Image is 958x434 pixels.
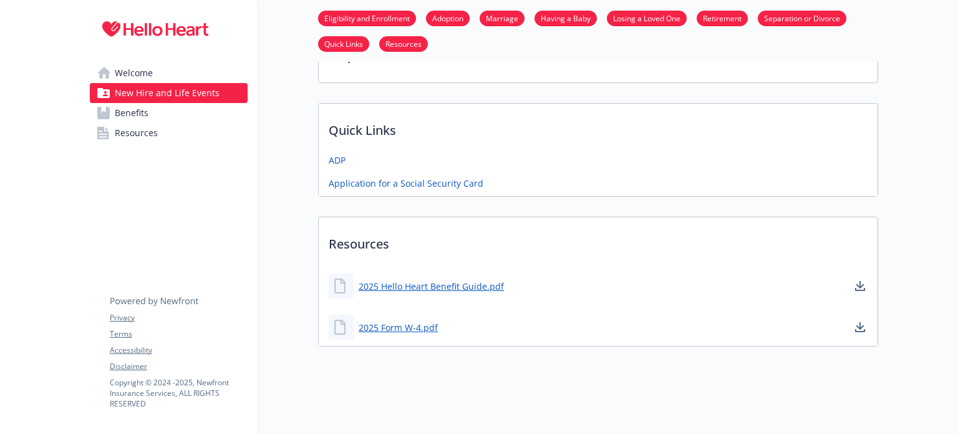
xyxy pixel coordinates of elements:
a: Losing a Loved One [607,12,687,24]
a: download document [853,279,868,293]
a: New Hire and Life Events [90,83,248,103]
span: Benefits [115,103,148,123]
a: 2025 Hello Heart Benefit Guide.pdf [359,280,504,293]
a: Privacy [110,312,247,323]
a: Quick Links [318,37,369,49]
a: Accessibility [110,345,247,356]
a: Having a Baby [535,12,597,24]
a: Terms [110,328,247,340]
p: Quick Links [319,104,878,150]
a: Separation or Divorce [758,12,846,24]
a: ADP [329,154,346,167]
a: Retirement [697,12,748,24]
p: Resources [319,217,878,264]
a: Resources [90,123,248,143]
a: Marriage [480,12,525,24]
span: New Hire and Life Events [115,83,220,103]
a: Eligibility and Enrollment [318,12,416,24]
a: Resources [379,37,428,49]
span: Resources [115,123,158,143]
a: Adoption [426,12,470,24]
a: Disclaimer [110,361,247,372]
a: 2025 Form W-4.pdf [359,321,438,334]
span: Welcome [115,63,153,83]
a: download document [853,320,868,335]
p: Copyright © 2024 - 2025 , Newfront Insurance Services, ALL RIGHTS RESERVED [110,377,247,409]
a: Benefits [90,103,248,123]
a: Welcome [90,63,248,83]
a: Application for a Social Security Card [329,177,483,190]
